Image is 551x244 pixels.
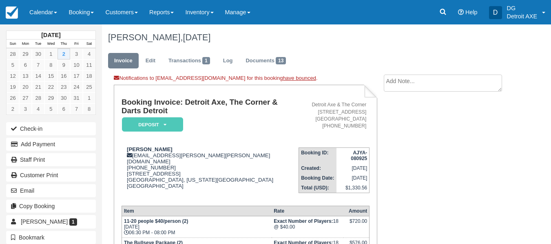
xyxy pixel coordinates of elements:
a: 8 [44,59,57,70]
span: 1 [69,218,77,226]
a: 5 [7,59,19,70]
a: 30 [32,48,44,59]
button: Add Payment [6,138,96,151]
span: 1 [202,57,210,64]
a: 24 [70,81,83,92]
a: Documents13 [239,53,292,69]
strong: Exact Number of Players [274,218,333,224]
a: 4 [32,103,44,114]
img: checkfront-main-nav-mini-logo.png [6,7,18,19]
th: Booking ID: [299,147,336,163]
a: 3 [70,48,83,59]
a: 27 [19,92,32,103]
th: Rate [272,206,343,216]
p: DG [507,4,537,12]
div: $720.00 [345,218,367,231]
span: Help [465,9,478,15]
th: Booking Date: [299,173,336,183]
a: have bounced [283,75,316,81]
button: Check-in [6,122,96,135]
span: 13 [276,57,286,64]
div: [EMAIL_ADDRESS][PERSON_NAME][PERSON_NAME][DOMAIN_NAME] [PHONE_NUMBER] [STREET_ADDRESS] [GEOGRAPHI... [122,146,299,199]
th: Tue [32,40,44,48]
button: Bookmark [6,231,96,244]
h1: [PERSON_NAME], [108,33,509,42]
td: $1,330.56 [336,183,370,193]
a: 10 [70,59,83,70]
td: [DATE] 06:30 PM - 08:00 PM [122,216,272,238]
th: Total (USD): [299,183,336,193]
a: 13 [19,70,32,81]
th: Amount [343,206,370,216]
p: Detroit AXE [507,12,537,20]
strong: [PERSON_NAME] [127,146,173,152]
div: D [489,6,502,19]
a: 5 [44,103,57,114]
a: [PERSON_NAME] 1 [6,215,96,228]
a: 9 [58,59,70,70]
th: Sat [83,40,95,48]
a: Invoice [108,53,139,69]
th: Item [122,206,272,216]
a: 29 [19,48,32,59]
td: 18 @ $40.00 [272,216,343,238]
th: Fri [70,40,83,48]
a: 3 [19,103,32,114]
em: Deposit [122,117,183,132]
a: 19 [7,81,19,92]
td: [DATE] [336,173,370,183]
span: [PERSON_NAME] [21,218,68,225]
a: 22 [44,81,57,92]
a: 16 [58,70,70,81]
a: 28 [32,92,44,103]
a: 12 [7,70,19,81]
th: Sun [7,40,19,48]
a: Log [217,53,239,69]
a: 31 [70,92,83,103]
a: 2 [58,48,70,59]
a: 1 [44,48,57,59]
a: 1 [83,92,95,103]
a: 17 [70,70,83,81]
a: 7 [70,103,83,114]
a: 30 [58,92,70,103]
th: Mon [19,40,32,48]
a: 26 [7,92,19,103]
a: 23 [58,81,70,92]
a: 14 [32,70,44,81]
td: [DATE] [336,163,370,173]
h1: Booking Invoice: Detroit Axe, The Corner & Darts Detroit [122,98,299,115]
span: [DATE] [183,32,210,42]
button: Email [6,184,96,197]
a: 7 [32,59,44,70]
a: 2 [7,103,19,114]
strong: 11-20 people $40/person (2) [124,218,188,224]
strong: AJYA-080925 [351,150,367,161]
i: Help [458,9,464,15]
a: Edit [139,53,162,69]
th: Wed [44,40,57,48]
a: 11 [83,59,95,70]
a: Transactions1 [162,53,216,69]
a: 6 [58,103,70,114]
a: 25 [83,81,95,92]
a: 28 [7,48,19,59]
div: Notifications to [EMAIL_ADDRESS][DOMAIN_NAME] for this booking . [114,75,377,85]
a: Deposit [122,117,180,132]
a: 15 [44,70,57,81]
th: Created: [299,163,336,173]
a: Customer Print [6,169,96,182]
th: Thu [58,40,70,48]
a: 29 [44,92,57,103]
a: 4 [83,48,95,59]
a: 6 [19,59,32,70]
address: Detroit Axe & The Corner [STREET_ADDRESS] [GEOGRAPHIC_DATA] [PHONE_NUMBER] [302,101,366,130]
a: 18 [83,70,95,81]
strong: [DATE] [41,32,60,38]
a: 20 [19,81,32,92]
a: 8 [83,103,95,114]
a: 21 [32,81,44,92]
a: Staff Print [6,153,96,166]
button: Copy Booking [6,200,96,213]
